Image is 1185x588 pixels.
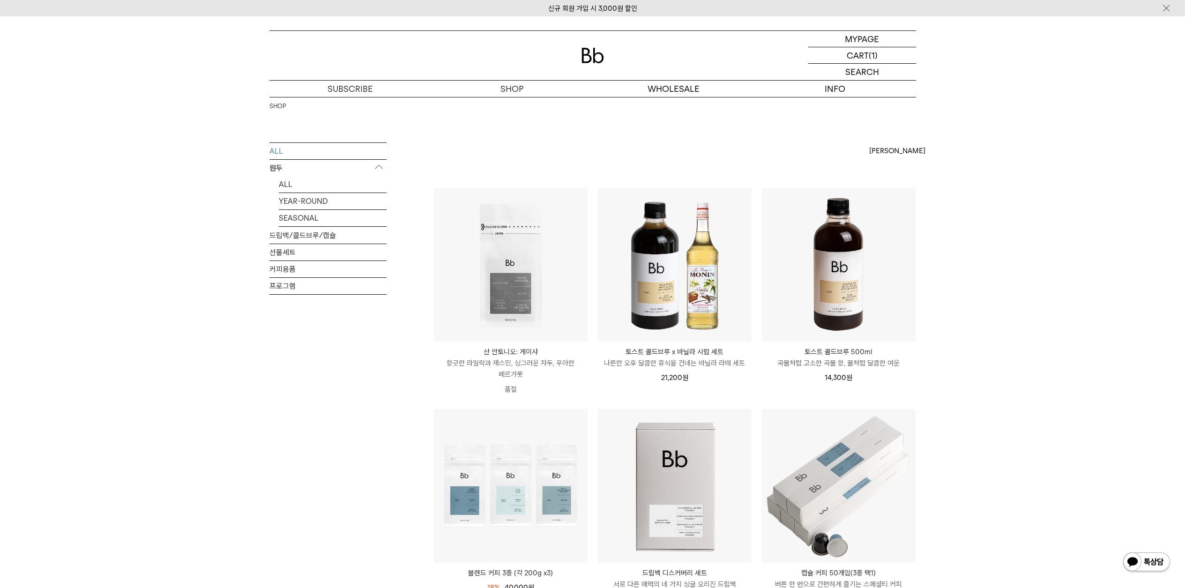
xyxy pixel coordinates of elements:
a: 선물세트 [269,244,387,261]
a: 드립백/콜드브루/캡슐 [269,227,387,244]
a: 토스트 콜드브루 x 바닐라 시럽 세트 나른한 오후 달콤한 휴식을 건네는 바닐라 라떼 세트 [598,346,752,369]
p: 캡슐 커피 50개입(3종 택1) [762,567,916,579]
p: 드립백 디스커버리 세트 [598,567,752,579]
a: SEASONAL [279,210,387,226]
p: (1) [869,47,878,63]
img: 토스트 콜드브루 500ml [762,188,916,342]
p: 토스트 콜드브루 500ml [762,346,916,357]
p: 산 안토니오: 게이샤 [434,346,588,357]
a: YEAR-ROUND [279,193,387,209]
img: 토스트 콜드브루 x 바닐라 시럽 세트 [598,188,752,342]
a: ALL [269,143,387,159]
img: 산 안토니오: 게이샤 [434,188,588,342]
a: ALL [279,176,387,193]
p: 토스트 콜드브루 x 바닐라 시럽 세트 [598,346,752,357]
span: [PERSON_NAME] [869,145,925,156]
a: SHOP [431,81,593,97]
span: 원 [846,373,852,382]
p: MYPAGE [845,31,879,47]
p: CART [847,47,869,63]
a: 산 안토니오: 게이샤 향긋한 라일락과 재스민, 싱그러운 자두, 우아한 베르가못 [434,346,588,380]
a: CART (1) [808,47,916,64]
a: 프로그램 [269,278,387,294]
p: 나른한 오후 달콤한 휴식을 건네는 바닐라 라떼 세트 [598,357,752,369]
p: SEARCH [845,64,879,80]
span: 21,200 [661,373,688,382]
p: WHOLESALE [593,81,754,97]
a: 신규 회원 가입 시 3,000원 할인 [548,4,637,13]
img: 로고 [581,48,604,63]
a: MYPAGE [808,31,916,47]
p: 원두 [269,160,387,177]
p: INFO [754,81,916,97]
img: 캡슐 커피 50개입(3종 택1) [762,409,916,563]
p: 향긋한 라일락과 재스민, 싱그러운 자두, 우아한 베르가못 [434,357,588,380]
a: 커피용품 [269,261,387,277]
a: SUBSCRIBE [269,81,431,97]
p: 품절 [434,380,588,399]
a: 블렌드 커피 3종 (각 200g x3) [434,567,588,579]
span: 원 [682,373,688,382]
p: 곡물처럼 고소한 곡물 향, 꿀처럼 달콤한 여운 [762,357,916,369]
img: 카카오톡 채널 1:1 채팅 버튼 [1122,551,1171,574]
img: 드립백 디스커버리 세트 [598,409,752,563]
img: 블렌드 커피 3종 (각 200g x3) [434,409,588,563]
span: 14,300 [825,373,852,382]
a: 토스트 콜드브루 500ml 곡물처럼 고소한 곡물 향, 꿀처럼 달콤한 여운 [762,346,916,369]
a: SHOP [269,102,286,111]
